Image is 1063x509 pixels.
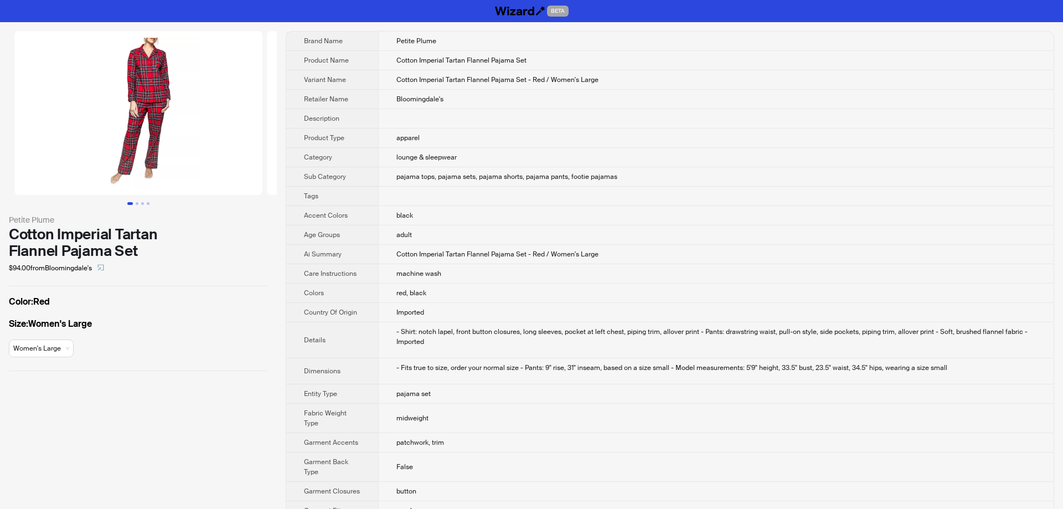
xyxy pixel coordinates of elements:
span: Product Name [304,56,349,65]
span: Cotton Imperial Tartan Flannel Pajama Set - Red / Women's Large [396,75,598,84]
span: Imported [396,308,424,317]
span: Product Type [304,133,344,142]
span: machine wash [396,269,441,278]
div: Cotton Imperial Tartan Flannel Pajama Set [9,226,268,259]
span: Dimensions [304,367,340,376]
span: pajama tops, pajama sets, pajama shorts, pajama pants, footie pajamas [396,172,617,181]
span: midweight [396,414,429,423]
span: Garment Back Type [304,457,348,476]
span: Accent Colors [304,211,348,220]
span: Age Groups [304,230,340,239]
span: Brand Name [304,37,343,45]
span: Ai Summary [304,250,342,259]
span: Size : [9,318,28,330]
img: Cotton Imperial Tartan Flannel Pajama Set Cotton Imperial Tartan Flannel Pajama Set - Red / Women... [267,31,515,195]
label: Women's Large [9,317,268,331]
span: Variant Name [304,75,346,84]
span: lounge & sleepwear [396,153,457,162]
span: Color : [9,296,33,307]
span: black [396,211,413,220]
span: Sub Category [304,172,346,181]
button: Go to slide 1 [127,202,133,205]
span: Fabric Weight Type [304,409,347,428]
div: - Shirt: notch lapel, front button closures, long sleeves, pocket at left chest, piping trim, all... [396,327,1036,347]
span: Garment Closures [304,487,360,496]
span: Tags [304,192,318,200]
div: Petite Plume [9,214,268,226]
span: select [97,264,104,271]
span: apparel [396,133,420,142]
span: False [396,462,413,471]
span: Entity Type [304,389,337,398]
span: button [396,487,416,496]
div: $94.00 from Bloomingdale's [9,259,268,277]
span: Care Instructions [304,269,357,278]
span: Description [304,114,339,123]
span: Cotton Imperial Tartan Flannel Pajama Set [396,56,527,65]
span: red, black [396,289,426,297]
span: Category [304,153,332,162]
img: Cotton Imperial Tartan Flannel Pajama Set Cotton Imperial Tartan Flannel Pajama Set - Red / Women... [14,31,262,195]
span: available [13,340,69,357]
div: - Fits true to size, order your normal size - Pants: 9" rise, 31" inseam, based on a size small -... [396,363,1036,373]
span: Colors [304,289,324,297]
span: Garment Accents [304,438,358,447]
button: Go to slide 4 [147,202,149,205]
span: Cotton Imperial Tartan Flannel Pajama Set - Red / Women's Large [396,250,598,259]
span: pajama set [396,389,431,398]
span: adult [396,230,412,239]
span: Country Of Origin [304,308,357,317]
span: patchwork, trim [396,438,444,447]
label: Red [9,295,268,309]
span: Petite Plume [396,37,436,45]
span: Details [304,336,326,345]
button: Go to slide 3 [141,202,144,205]
span: Bloomingdale's [396,95,443,104]
button: Go to slide 2 [136,202,138,205]
span: Retailer Name [304,95,348,104]
span: BETA [547,6,569,17]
